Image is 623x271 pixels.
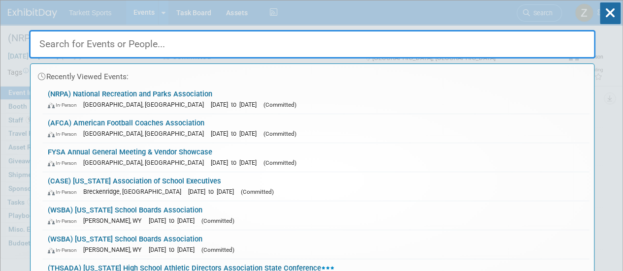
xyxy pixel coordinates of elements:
span: (Committed) [263,159,296,166]
input: Search for Events or People... [29,30,595,59]
span: In-Person [48,247,81,253]
a: (NRPA) National Recreation and Parks Association In-Person [GEOGRAPHIC_DATA], [GEOGRAPHIC_DATA] [... [43,85,589,114]
span: [PERSON_NAME], WY [83,217,147,224]
span: In-Person [48,131,81,137]
span: In-Person [48,160,81,166]
span: (Committed) [201,217,234,224]
a: (AFCA) American Football Coaches Association In-Person [GEOGRAPHIC_DATA], [GEOGRAPHIC_DATA] [DATE... [43,114,589,143]
span: [DATE] to [DATE] [211,130,262,137]
span: [DATE] to [DATE] [188,188,239,195]
a: (WSBA) [US_STATE] School Boards Association In-Person [PERSON_NAME], WY [DATE] to [DATE] (Committed) [43,201,589,230]
span: [DATE] to [DATE] [211,159,262,166]
span: Breckenridge, [GEOGRAPHIC_DATA] [83,188,186,195]
span: In-Person [48,102,81,108]
a: (WSBA) [US_STATE] School Boards Association In-Person [PERSON_NAME], WY [DATE] to [DATE] (Committed) [43,230,589,259]
span: (Committed) [263,130,296,137]
span: [DATE] to [DATE] [149,217,199,224]
span: (Committed) [201,246,234,253]
a: FYSA Annual General Meeting & Vendor Showcase In-Person [GEOGRAPHIC_DATA], [GEOGRAPHIC_DATA] [DAT... [43,143,589,172]
span: [DATE] to [DATE] [149,246,199,253]
div: Recently Viewed Events: [35,64,589,85]
span: [DATE] to [DATE] [211,101,262,108]
span: [GEOGRAPHIC_DATA], [GEOGRAPHIC_DATA] [83,130,209,137]
span: (Committed) [241,188,274,195]
span: [GEOGRAPHIC_DATA], [GEOGRAPHIC_DATA] [83,159,209,166]
span: (Committed) [263,101,296,108]
span: In-Person [48,189,81,195]
span: [GEOGRAPHIC_DATA], [GEOGRAPHIC_DATA] [83,101,209,108]
span: In-Person [48,218,81,224]
span: [PERSON_NAME], WY [83,246,147,253]
a: (CASE) [US_STATE] Association of School Executives In-Person Breckenridge, [GEOGRAPHIC_DATA] [DAT... [43,172,589,201]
